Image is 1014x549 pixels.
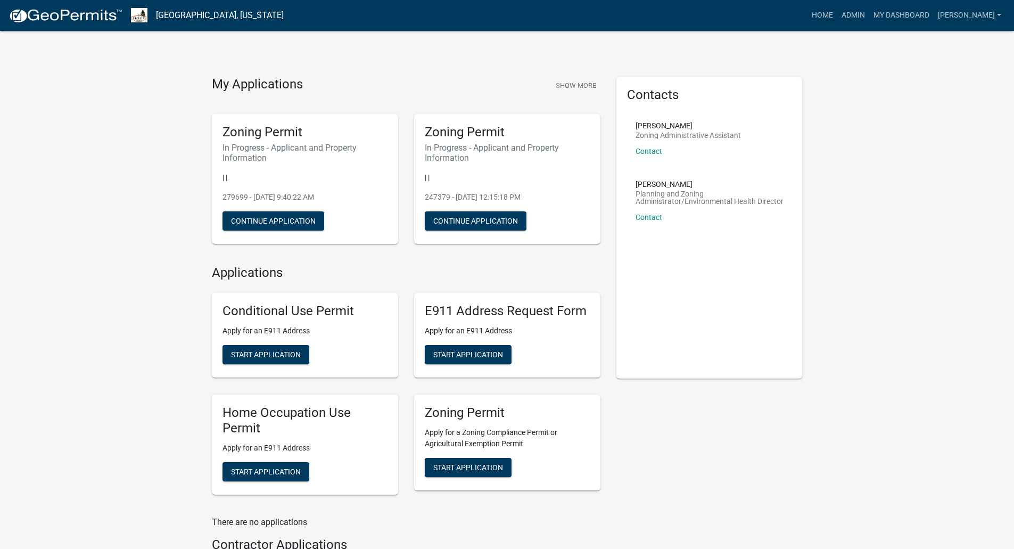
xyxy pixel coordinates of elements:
h5: Contacts [627,87,792,103]
button: Continue Application [425,211,526,231]
h6: In Progress - Applicant and Property Information [222,143,388,163]
span: Start Application [433,463,503,472]
span: Start Application [231,350,301,359]
button: Start Application [222,462,309,481]
p: Apply for an E911 Address [222,443,388,454]
wm-workflow-list-section: Applications [212,265,600,503]
a: Home [807,5,837,26]
a: [GEOGRAPHIC_DATA], [US_STATE] [156,6,284,24]
h5: E911 Address Request Form [425,304,590,319]
a: [PERSON_NAME] [934,5,1005,26]
p: 279699 - [DATE] 9:40:22 AM [222,192,388,203]
h4: Applications [212,265,600,281]
p: Zoning Administrative Assistant [636,132,741,139]
p: There are no applications [212,516,600,529]
h5: Zoning Permit [425,405,590,421]
h5: Conditional Use Permit [222,304,388,319]
button: Start Application [425,458,512,477]
button: Start Application [222,345,309,364]
a: Contact [636,213,662,222]
p: Planning and Zoning Administrator/Environmental Health Director [636,190,784,205]
button: Start Application [425,345,512,364]
p: Apply for an E911 Address [222,325,388,337]
h5: Zoning Permit [425,125,590,140]
button: Continue Application [222,211,324,231]
h6: In Progress - Applicant and Property Information [425,143,590,163]
span: Start Application [433,350,503,359]
p: [PERSON_NAME] [636,181,784,188]
p: 247379 - [DATE] 12:15:18 PM [425,192,590,203]
p: Apply for an E911 Address [425,325,590,337]
a: Contact [636,147,662,155]
h4: My Applications [212,77,303,93]
span: Start Application [231,467,301,476]
img: Sioux County, Iowa [131,8,147,22]
h5: Zoning Permit [222,125,388,140]
p: [PERSON_NAME] [636,122,741,129]
a: Admin [837,5,869,26]
p: | | [222,172,388,183]
p: | | [425,172,590,183]
h5: Home Occupation Use Permit [222,405,388,436]
button: Show More [551,77,600,94]
a: My Dashboard [869,5,934,26]
p: Apply for a Zoning Compliance Permit or Agricultural Exemption Permit [425,427,590,449]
